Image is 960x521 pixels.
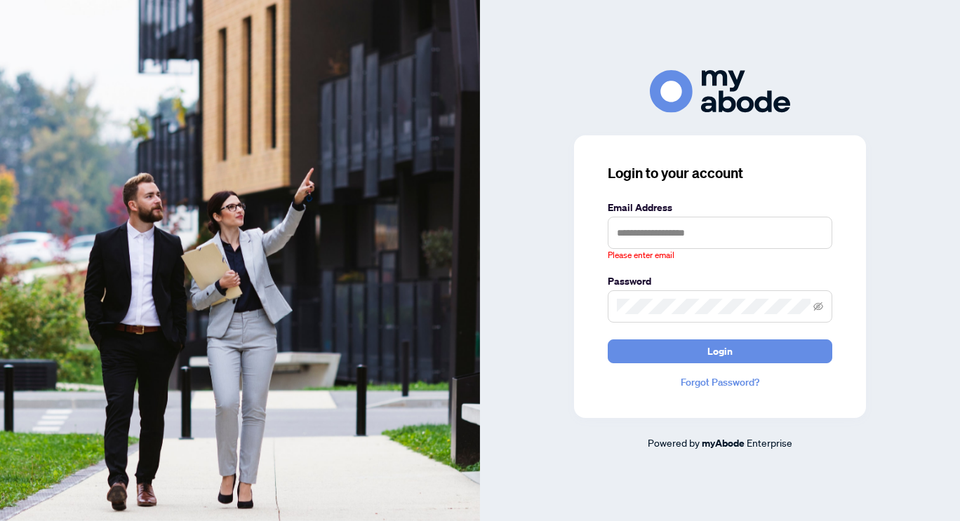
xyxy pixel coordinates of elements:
a: myAbode [702,435,745,451]
a: Forgot Password? [608,374,832,390]
span: eye-invisible [813,302,823,311]
button: Login [608,339,832,363]
span: Enterprise [747,436,792,449]
label: Email Address [608,200,832,215]
span: Please enter email [608,249,674,262]
label: Password [608,273,832,289]
h3: Login to your account [608,163,832,183]
img: ma-logo [650,70,790,113]
span: Powered by [648,436,700,449]
span: Login [707,340,733,363]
